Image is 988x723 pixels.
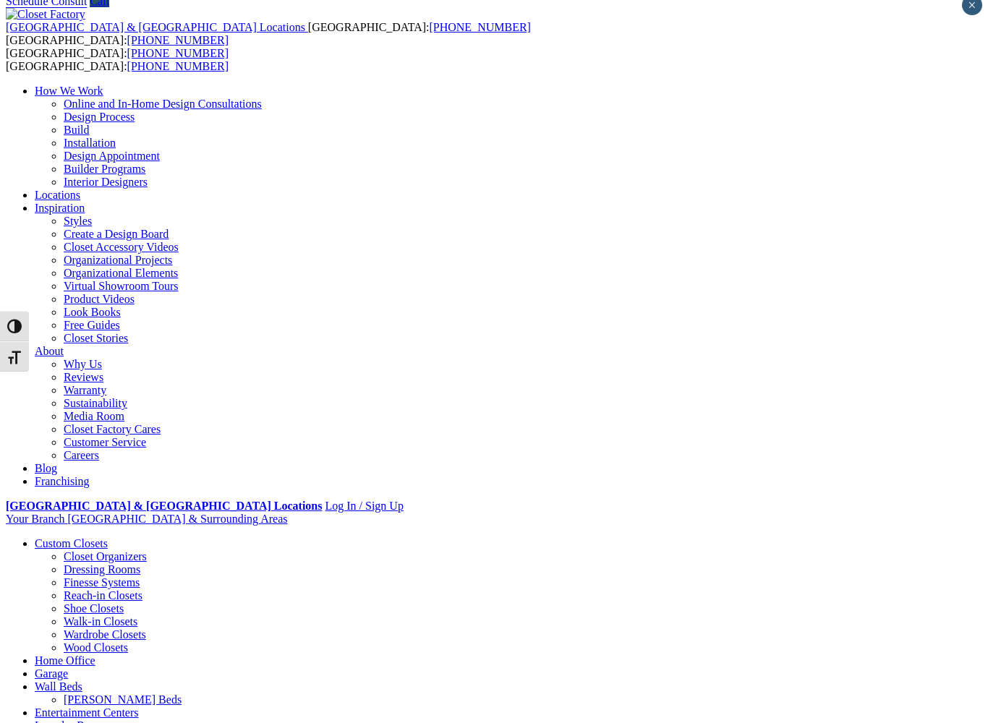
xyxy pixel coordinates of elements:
[64,384,106,396] a: Warranty
[35,475,90,487] a: Franchising
[429,21,530,33] a: [PHONE_NUMBER]
[64,602,124,615] a: Shoe Closets
[64,111,135,123] a: Design Process
[64,358,102,370] a: Why Us
[35,189,80,201] a: Locations
[35,345,64,357] a: About
[35,462,57,474] a: Blog
[64,215,92,227] a: Styles
[64,436,146,448] a: Customer Service
[64,563,140,576] a: Dressing Rooms
[67,513,287,525] span: [GEOGRAPHIC_DATA] & Surrounding Areas
[64,254,172,266] a: Organizational Projects
[64,241,179,253] a: Closet Accessory Videos
[64,98,262,110] a: Online and In-Home Design Consultations
[64,267,178,279] a: Organizational Elements
[6,8,85,21] img: Closet Factory
[64,615,137,628] a: Walk-in Closets
[64,576,140,589] a: Finesse Systems
[64,150,160,162] a: Design Appointment
[6,513,64,525] span: Your Branch
[64,280,179,292] a: Virtual Showroom Tours
[35,667,68,680] a: Garage
[64,449,99,461] a: Careers
[64,410,124,422] a: Media Room
[64,423,161,435] a: Closet Factory Cares
[35,654,95,667] a: Home Office
[35,706,139,719] a: Entertainment Centers
[6,47,229,72] span: [GEOGRAPHIC_DATA]: [GEOGRAPHIC_DATA]:
[64,124,90,136] a: Build
[64,550,147,562] a: Closet Organizers
[64,397,127,409] a: Sustainability
[64,137,116,149] a: Installation
[6,513,288,525] a: Your Branch [GEOGRAPHIC_DATA] & Surrounding Areas
[64,371,103,383] a: Reviews
[6,21,531,46] span: [GEOGRAPHIC_DATA]: [GEOGRAPHIC_DATA]:
[6,21,308,33] a: [GEOGRAPHIC_DATA] & [GEOGRAPHIC_DATA] Locations
[64,589,142,602] a: Reach-in Closets
[64,319,120,331] a: Free Guides
[64,641,128,654] a: Wood Closets
[64,628,146,641] a: Wardrobe Closets
[64,163,145,175] a: Builder Programs
[35,680,82,693] a: Wall Beds
[127,34,229,46] a: [PHONE_NUMBER]
[35,85,103,97] a: How We Work
[35,202,85,214] a: Inspiration
[64,693,182,706] a: [PERSON_NAME] Beds
[64,176,148,188] a: Interior Designers
[64,332,128,344] a: Closet Stories
[64,306,121,318] a: Look Books
[325,500,403,512] a: Log In / Sign Up
[64,228,169,240] a: Create a Design Board
[64,293,135,305] a: Product Videos
[127,47,229,59] a: [PHONE_NUMBER]
[35,537,108,549] a: Custom Closets
[127,60,229,72] a: [PHONE_NUMBER]
[6,21,305,33] span: [GEOGRAPHIC_DATA] & [GEOGRAPHIC_DATA] Locations
[6,500,322,512] a: [GEOGRAPHIC_DATA] & [GEOGRAPHIC_DATA] Locations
